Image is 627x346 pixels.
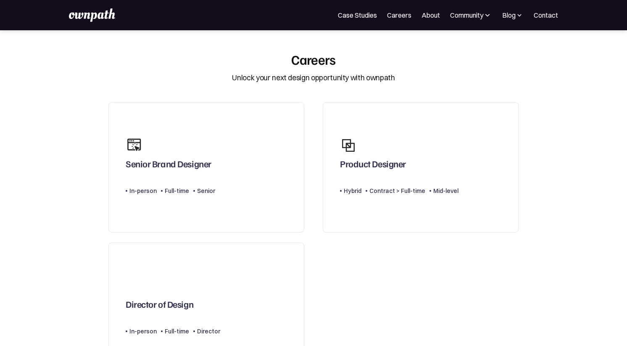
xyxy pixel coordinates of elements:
a: Case Studies [338,10,377,20]
a: Product DesignerHybridContract > Full-timeMid-level [323,102,519,233]
a: About [422,10,440,20]
div: Director of Design [126,298,193,314]
div: In-person [129,186,157,196]
div: Community [450,10,492,20]
a: Contact [534,10,558,20]
div: Careers [291,51,336,67]
div: Blog [502,10,524,20]
div: Full-time [165,186,189,196]
div: Blog [502,10,516,20]
div: Contract > Full-time [369,186,425,196]
a: Senior Brand DesignerIn-personFull-timeSenior [108,102,304,233]
div: Mid-level [433,186,458,196]
div: Senior Brand Designer [126,158,211,173]
div: Director [197,326,220,336]
div: In-person [129,326,157,336]
div: Hybrid [344,186,361,196]
div: Unlock your next design opportunity with ownpath [232,72,395,83]
div: Full-time [165,326,189,336]
div: Community [450,10,483,20]
a: Careers [387,10,411,20]
div: Senior [197,186,215,196]
div: Product Designer [340,158,406,173]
